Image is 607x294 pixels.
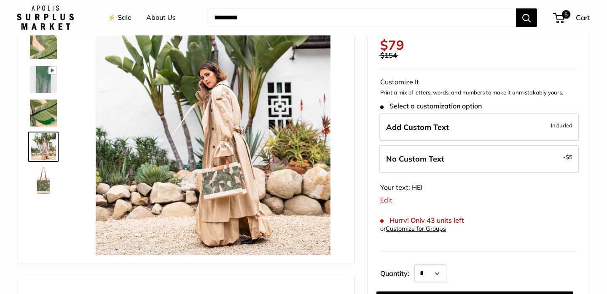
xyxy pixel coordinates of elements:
a: description_A multi-layered motif with eight varying thread colors. [28,98,59,128]
label: Quantity: [380,262,414,283]
a: ⚡️ Sale [107,11,132,24]
a: About Us [146,11,176,24]
img: description_A multi-layered motif with eight varying thread colors. [30,100,57,127]
span: $5 [566,154,572,160]
span: Cart [576,13,590,22]
img: Embroidered Palm Leaf Market Tote [30,133,57,160]
a: Edit [380,196,392,204]
button: Search [516,8,537,27]
span: 5 [562,10,570,19]
span: - [563,152,572,162]
span: Included [551,120,572,130]
a: Embroidered Palm Leaf Market Tote [28,165,59,196]
span: No Custom Text [386,154,444,164]
img: description_Multi-layered motif with eight varying thread colors [30,66,57,93]
span: Add Custom Text [386,122,449,132]
img: description_A multi-layered motif with eight varying thread colors. [30,32,57,59]
span: $154 [380,51,397,59]
a: Customize for Groups [386,225,446,232]
label: Leave Blank [379,145,579,173]
a: description_Multi-layered motif with eight varying thread colors [28,64,59,94]
span: Your text: HEI [380,183,422,192]
a: Embroidered Palm Leaf Market Tote [28,132,59,162]
input: Search... [207,8,516,27]
span: $79 [380,37,404,53]
label: Add Custom Text [379,113,579,141]
a: 5 Cart [554,11,590,24]
a: description_A multi-layered motif with eight varying thread colors. [28,30,59,61]
span: Hurry! Only 43 units left [380,216,464,224]
span: Select a customization option [380,102,482,110]
div: Customize It [380,76,577,89]
img: Apolis: Surplus Market [17,5,74,30]
div: or [380,223,446,235]
p: Print a mix of letters, words, and numbers to make it unmistakably yours. [380,89,577,97]
img: Embroidered Palm Leaf Market Tote [30,167,57,194]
